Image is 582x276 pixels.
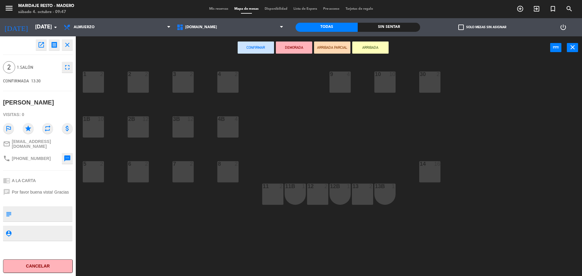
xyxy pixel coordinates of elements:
i: sms [64,155,71,162]
i: phone [3,155,10,162]
div: 2B [128,116,129,122]
div: 2 [190,161,193,167]
span: 13:30 [31,78,41,83]
div: 3 [173,71,173,77]
i: power_settings_new [560,24,567,31]
i: search [566,5,573,12]
i: subject [5,211,12,217]
button: DEMORADA [276,42,312,54]
div: 2 [324,184,328,189]
button: receipt [49,39,60,50]
i: add_circle_outline [517,5,524,12]
i: star [23,123,34,134]
button: ARRIBADA PARCIAL [314,42,350,54]
div: 2 [279,184,283,189]
i: close [569,44,576,51]
span: Tarjetas de regalo [343,7,376,11]
i: power_input [552,44,560,51]
div: 2 [235,71,238,77]
span: 2 [3,61,15,73]
div: 12 [142,116,149,122]
i: chrome_reader_mode [3,177,10,184]
div: 2 [100,71,104,77]
i: fullscreen [64,64,71,71]
div: 1 [83,71,84,77]
span: check_box_outline_blank [458,25,464,30]
div: 9 [330,71,330,77]
div: 1 [347,184,350,189]
div: 4 [235,116,238,122]
i: exit_to_app [533,5,540,12]
div: 1 [302,184,306,189]
span: Lista de Espera [290,7,320,11]
div: 7 [173,161,173,167]
i: turned_in_not [549,5,557,12]
span: Almuerzo [74,25,95,29]
button: Confirmar [238,42,274,54]
i: attach_money [62,123,73,134]
button: close [567,43,578,52]
div: 12 [187,116,193,122]
div: 13B [375,184,375,189]
div: 10 [98,116,104,122]
button: power_input [550,43,561,52]
div: Visitas: 0 [3,109,73,120]
i: outlined_flag [3,123,14,134]
button: close [62,39,73,50]
a: mail_outline[EMAIL_ADDRESS][DOMAIN_NAME] [3,139,73,149]
span: [EMAIL_ADDRESS][DOMAIN_NAME] [12,139,73,149]
div: [PERSON_NAME] [3,98,54,108]
div: 2 [235,161,238,167]
div: 11B [285,184,286,189]
span: Pre-acceso [320,7,343,11]
span: A LA CARTA [12,178,36,183]
div: Todas [296,23,358,32]
span: [PHONE_NUMBER] [12,156,51,161]
div: 1 [392,184,395,189]
span: Por favor buena vista! Gracias [12,190,69,195]
button: open_in_new [36,39,47,50]
button: Cancelar [3,259,73,273]
div: Maridaje Resto - Madero [18,3,74,9]
div: 4 [347,71,350,77]
div: 2 [145,161,149,167]
i: receipt [51,41,58,48]
div: 5 [83,161,84,167]
div: Sin sentar [358,23,420,32]
div: 2 [100,161,104,167]
div: 10 [375,71,375,77]
button: sms [62,153,73,164]
i: open_in_new [38,41,45,48]
div: 2 [145,71,149,77]
div: 1B [83,116,84,122]
i: menu [5,4,14,13]
div: 16 [434,161,440,167]
button: fullscreen [62,62,73,73]
div: 10 [389,71,395,77]
div: 12B [330,184,330,189]
div: 2 [436,71,440,77]
div: 3B [173,116,173,122]
span: 1.Salón [17,64,59,71]
div: 2 [369,184,373,189]
div: sábado 4. octubre - 09:47 [18,9,74,15]
i: close [64,41,71,48]
span: Mis reservas [206,7,231,11]
i: arrow_drop_down [52,24,59,31]
button: ARRIBADA [352,42,389,54]
span: Mapa de mesas [231,7,262,11]
div: 2 [190,71,193,77]
div: 6 [128,161,129,167]
i: repeat [42,123,53,134]
span: [DOMAIN_NAME] [185,25,217,29]
i: mail_outline [3,140,10,148]
i: chat [3,188,10,196]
